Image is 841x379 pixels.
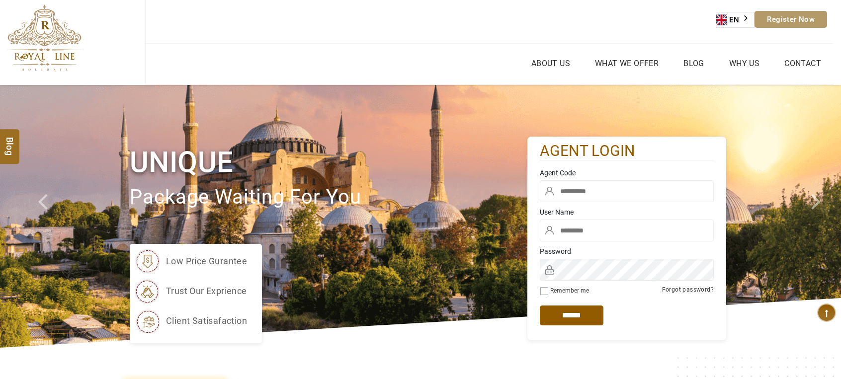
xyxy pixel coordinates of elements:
[540,168,714,178] label: Agent Code
[540,142,714,161] h2: agent login
[135,279,247,303] li: trust our exprience
[7,4,82,72] img: The Royal Line Holidays
[130,181,527,214] p: package waiting for you
[716,12,755,28] aside: Language selected: English
[529,56,573,71] a: About Us
[662,286,714,293] a: Forgot password?
[130,144,527,181] h1: Unique
[799,85,841,348] a: Check next image
[716,12,755,28] div: Language
[540,246,714,256] label: Password
[782,56,824,71] a: Contact
[755,11,827,28] a: Register Now
[727,56,762,71] a: Why Us
[3,137,16,145] span: Blog
[25,85,68,348] a: Check next prev
[681,56,707,71] a: Blog
[135,308,247,333] li: client satisafaction
[716,12,754,27] a: EN
[592,56,661,71] a: What we Offer
[135,249,247,274] li: low price gurantee
[550,287,589,294] label: Remember me
[540,207,714,217] label: User Name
